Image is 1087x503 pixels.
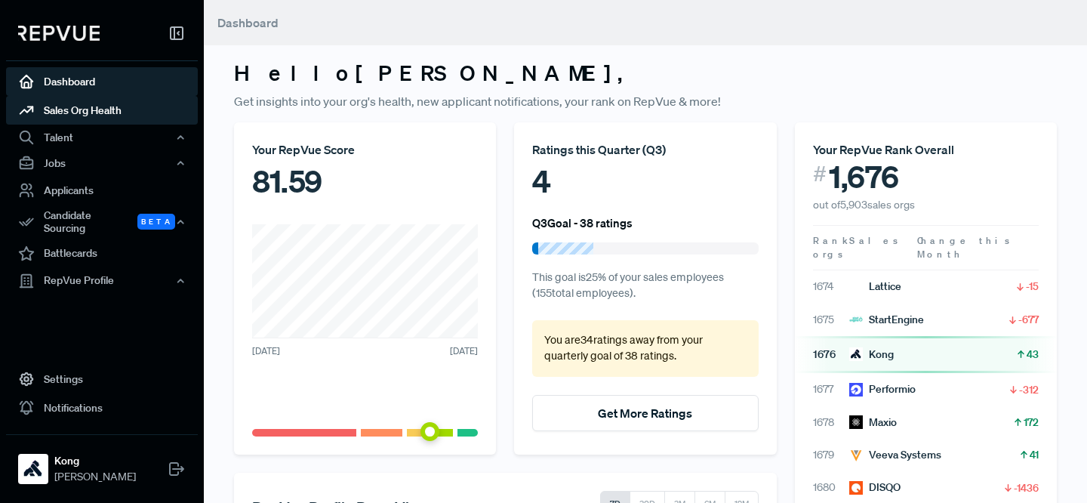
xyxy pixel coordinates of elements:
[813,312,849,328] span: 1675
[6,96,198,125] a: Sales Org Health
[6,365,198,393] a: Settings
[849,481,863,495] img: DISQO
[849,381,916,397] div: Performio
[450,344,478,358] span: [DATE]
[1019,382,1039,397] span: -312
[544,332,746,365] p: You are 34 ratings away from your quarterly goal of 38 ratings .
[813,480,849,495] span: 1680
[6,205,198,239] div: Candidate Sourcing
[813,159,827,190] span: #
[813,347,849,363] span: 1676
[6,393,198,422] a: Notifications
[532,216,633,230] h6: Q3 Goal - 38 ratings
[217,15,279,30] span: Dashboard
[849,415,897,430] div: Maxio
[1030,447,1039,462] span: 41
[1018,312,1039,327] span: -677
[137,214,175,230] span: Beta
[813,142,954,157] span: Your RepVue Rank Overall
[829,159,899,195] span: 1,676
[849,313,863,326] img: StartEngine
[252,159,478,204] div: 81.59
[6,125,198,150] button: Talent
[6,434,198,491] a: KongKong[PERSON_NAME]
[532,140,758,159] div: Ratings this Quarter ( Q3 )
[849,383,863,397] img: Performio
[252,140,478,159] div: Your RepVue Score
[849,415,863,429] img: Maxio
[6,239,198,268] a: Battlecards
[234,92,1057,110] p: Get insights into your org's health, new applicant notifications, your rank on RepVue & more!
[18,26,100,41] img: RepVue
[54,453,136,469] strong: Kong
[813,234,901,261] span: Sales orgs
[813,279,849,295] span: 1674
[234,60,1057,86] h3: Hello [PERSON_NAME] ,
[849,449,863,462] img: Veeva Systems
[532,159,758,204] div: 4
[252,344,280,358] span: [DATE]
[6,67,198,96] a: Dashboard
[1024,415,1039,430] span: 172
[6,176,198,205] a: Applicants
[849,480,901,495] div: DISQO
[1014,480,1039,495] span: -1436
[813,447,849,463] span: 1679
[6,150,198,176] button: Jobs
[532,395,758,431] button: Get More Ratings
[54,469,136,485] span: [PERSON_NAME]
[849,347,894,363] div: Kong
[532,270,758,302] p: This goal is 25 % of your sales employees ( 155 total employees).
[813,234,849,248] span: Rank
[849,447,941,463] div: Veeva Systems
[849,279,901,295] div: Lattice
[917,234,1012,261] span: Change this Month
[1026,279,1039,294] span: -15
[813,198,915,211] span: out of 5,903 sales orgs
[813,381,849,397] span: 1677
[849,347,863,361] img: Kong
[849,312,924,328] div: StartEngine
[813,415,849,430] span: 1678
[1027,347,1039,362] span: 43
[21,457,45,481] img: Kong
[849,280,863,294] img: Lattice
[6,205,198,239] button: Candidate Sourcing Beta
[6,268,198,294] button: RepVue Profile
